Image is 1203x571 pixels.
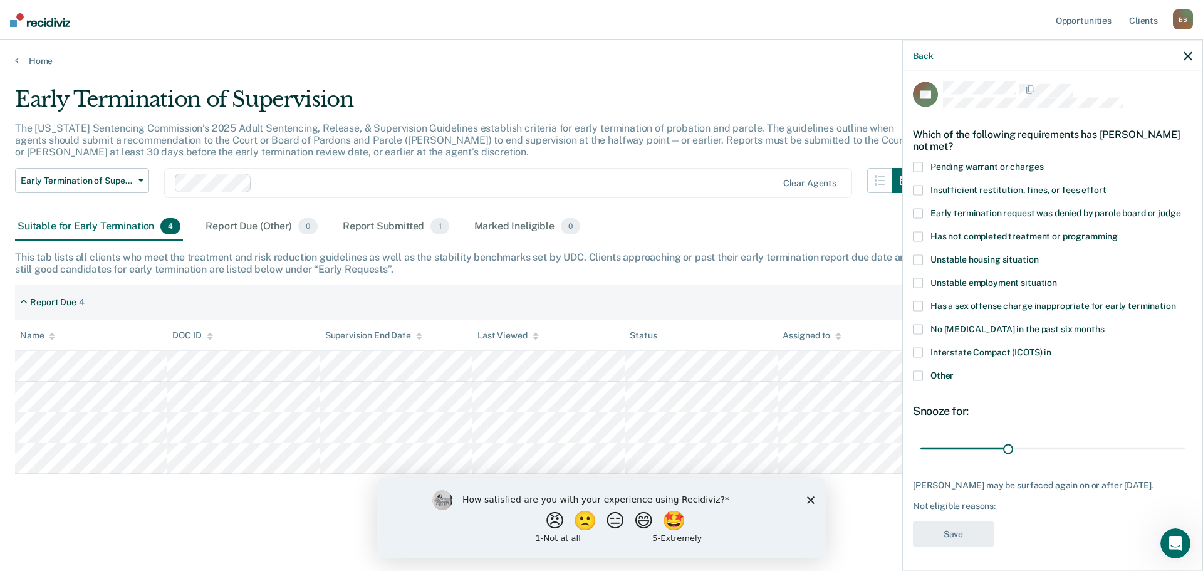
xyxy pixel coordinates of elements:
[930,277,1057,287] span: Unstable employment situation
[630,330,657,341] div: Status
[15,122,907,158] p: The [US_STATE] Sentencing Commission’s 2025 Adult Sentencing, Release, & Supervision Guidelines e...
[561,218,580,234] span: 0
[160,218,180,234] span: 4
[15,251,1188,275] div: This tab lists all clients who meet the treatment and risk reduction guidelines as well as the st...
[930,207,1180,217] span: Early termination request was denied by parole board or judge
[203,213,320,241] div: Report Due (Other)
[913,501,1192,511] div: Not eligible reasons:
[930,323,1104,333] span: No [MEDICAL_DATA] in the past six months
[913,404,1192,417] div: Snooze for:
[15,86,917,122] div: Early Termination of Supervision
[430,218,449,234] span: 1
[913,479,1192,490] div: [PERSON_NAME] may be surfaced again on or after [DATE].
[472,213,583,241] div: Marked Ineligible
[1160,528,1190,558] iframe: Intercom live chat
[20,330,55,341] div: Name
[930,300,1176,310] span: Has a sex offense charge inappropriate for early termination
[930,161,1043,171] span: Pending warrant or charges
[930,370,954,380] span: Other
[930,231,1118,241] span: Has not completed treatment or programming
[298,218,318,234] span: 0
[1173,9,1193,29] div: B S
[930,184,1106,194] span: Insufficient restitution, fines, or fees effort
[477,330,538,341] div: Last Viewed
[172,330,212,341] div: DOC ID
[15,213,183,241] div: Suitable for Early Termination
[930,254,1038,264] span: Unstable housing situation
[340,213,452,241] div: Report Submitted
[783,178,836,189] div: Clear agents
[913,50,933,61] button: Back
[21,175,133,186] span: Early Termination of Supervision
[913,118,1192,162] div: Which of the following requirements has [PERSON_NAME] not met?
[377,478,826,558] iframe: Survey by Kim from Recidiviz
[30,297,76,308] div: Report Due
[783,330,841,341] div: Assigned to
[79,297,85,308] div: 4
[15,55,1188,66] a: Home
[10,13,70,27] img: Recidiviz
[930,347,1051,357] span: Interstate Compact (ICOTS) in
[913,521,994,547] button: Save
[325,330,422,341] div: Supervision End Date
